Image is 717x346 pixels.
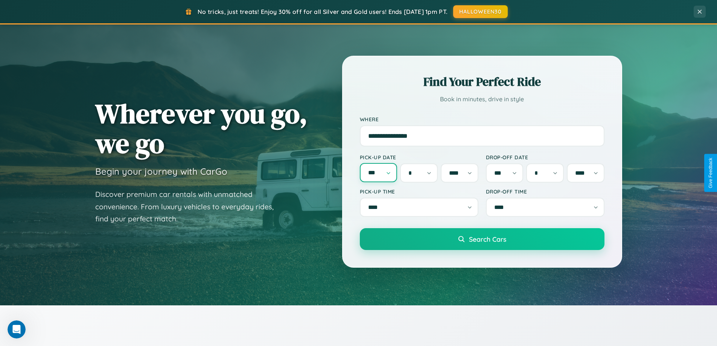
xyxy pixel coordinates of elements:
label: Pick-up Time [360,188,478,195]
h2: Find Your Perfect Ride [360,73,604,90]
label: Drop-off Time [486,188,604,195]
h3: Begin your journey with CarGo [95,166,227,177]
span: Search Cars [469,235,506,243]
label: Where [360,116,604,122]
button: HALLOWEEN30 [453,5,508,18]
iframe: Intercom live chat [8,320,26,338]
label: Pick-up Date [360,154,478,160]
div: Give Feedback [708,158,713,188]
span: No tricks, just treats! Enjoy 30% off for all Silver and Gold users! Ends [DATE] 1pm PT. [198,8,448,15]
h1: Wherever you go, we go [95,99,308,158]
label: Drop-off Date [486,154,604,160]
p: Book in minutes, drive in style [360,94,604,105]
p: Discover premium car rentals with unmatched convenience. From luxury vehicles to everyday rides, ... [95,188,283,225]
button: Search Cars [360,228,604,250]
